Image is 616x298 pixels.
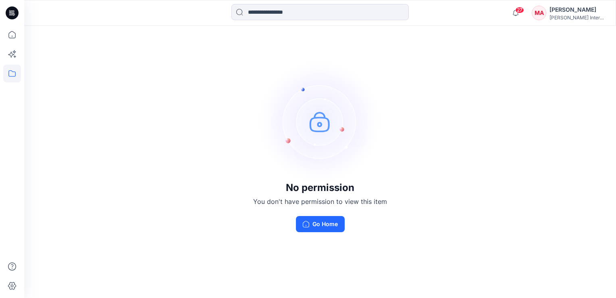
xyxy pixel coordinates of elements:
img: no-perm.svg [260,61,381,182]
button: Go Home [296,216,345,232]
h3: No permission [253,182,387,193]
span: 27 [515,7,524,13]
p: You don't have permission to view this item [253,197,387,206]
div: [PERSON_NAME] International [549,15,606,21]
div: [PERSON_NAME] [549,5,606,15]
div: MA [532,6,546,20]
